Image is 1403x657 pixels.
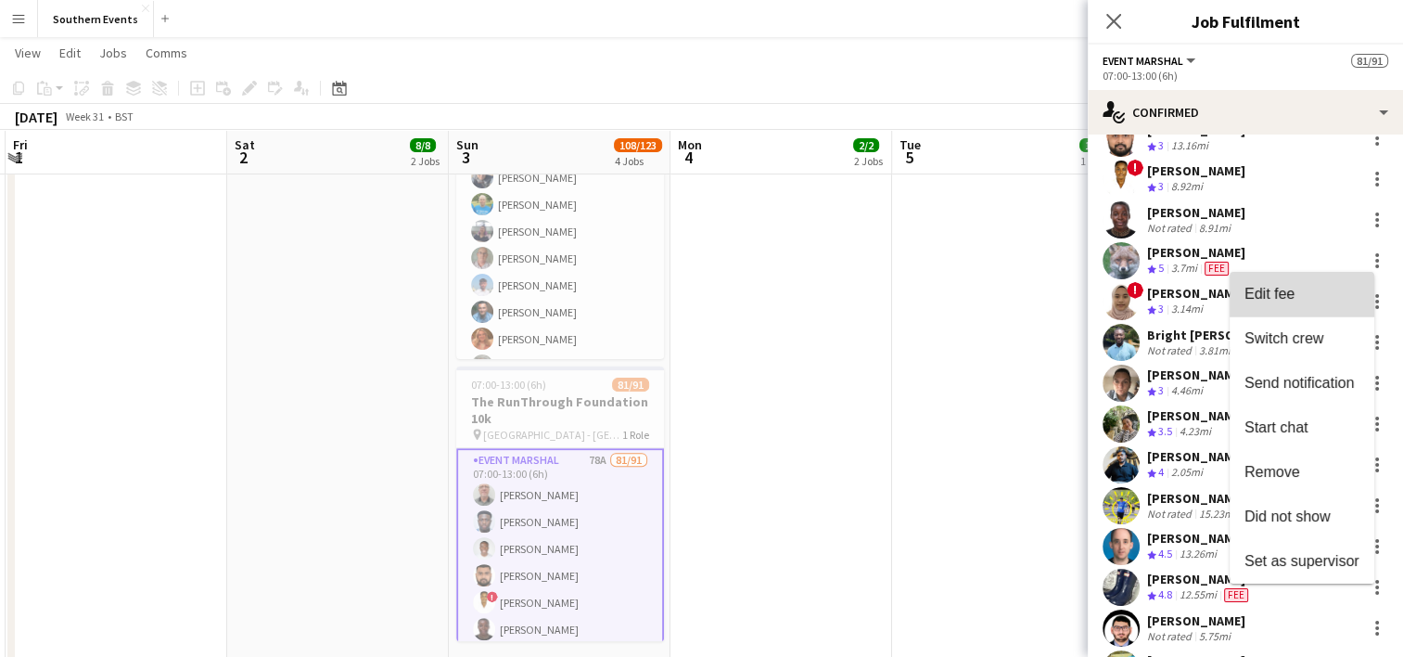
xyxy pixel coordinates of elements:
button: Remove [1230,450,1374,495]
span: Edit fee [1244,286,1295,302]
span: Start chat [1244,419,1307,435]
button: Did not show [1230,495,1374,539]
span: Remove [1244,464,1300,480]
button: Switch crew [1230,316,1374,361]
span: Send notification [1244,375,1354,391]
button: Edit fee [1230,272,1374,316]
button: Start chat [1230,406,1374,450]
button: Set as supervisor [1230,539,1374,584]
span: Did not show [1244,509,1331,524]
span: Switch crew [1244,330,1323,346]
span: Set as supervisor [1244,553,1359,569]
button: Send notification [1230,361,1374,406]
